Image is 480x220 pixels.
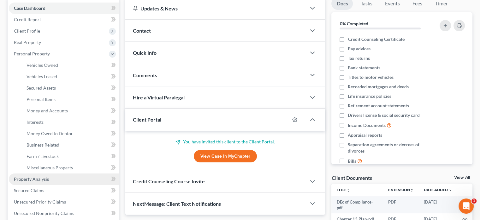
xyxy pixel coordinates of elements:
span: Property Analysis [14,176,49,182]
span: Secured Claims [14,188,44,193]
span: NextMessage: Client Text Notifications [133,201,221,207]
td: PDF [383,196,419,214]
span: Bank statements [348,65,380,71]
a: Unsecured Priority Claims [9,196,119,208]
span: 1 [471,198,477,204]
span: Recorded mortgages and deeds [348,84,409,90]
span: Tax returns [348,55,370,61]
span: Personal Property [14,51,50,56]
i: expand_more [448,188,452,192]
a: Personal Items [21,94,119,105]
div: Updates & News [133,5,299,12]
span: Drivers license & social security card [348,112,420,118]
a: Interests [21,116,119,128]
a: Titleunfold_more [336,187,350,192]
i: unfold_more [346,188,350,192]
span: Secured Assets [27,85,56,91]
a: Farm / Livestock [21,151,119,162]
span: Quick Info [133,50,157,56]
a: Credit Report [9,14,119,25]
span: Retirement account statements [348,103,409,109]
a: Unsecured Nonpriority Claims [9,208,119,219]
span: Income Documents [348,122,386,129]
a: Miscellaneous Property [21,162,119,173]
a: Money and Accounts [21,105,119,116]
a: Business Related [21,139,119,151]
a: View All [454,175,470,180]
span: Pay advices [348,46,370,52]
a: View Case in MyChapter [194,150,257,163]
span: Client Portal [133,116,161,123]
span: Titles to motor vehicles [348,74,394,80]
span: Appraisal reports [348,132,382,138]
span: Case Dashboard [14,5,45,11]
span: Credit Counseling Course Invite [133,178,205,184]
span: Separation agreements or decrees of divorces [348,141,432,154]
span: Money and Accounts [27,108,68,113]
a: Money Owed to Debtor [21,128,119,139]
div: Client Documents [331,174,372,181]
span: Vehicles Owned [27,62,58,68]
p: You have invited this client to the Client Portal. [133,139,317,145]
span: Contact [133,28,151,34]
td: DEc of Compliance-pdf [331,196,383,214]
strong: 0% Completed [340,21,368,26]
a: Extensionunfold_more [388,187,414,192]
span: Interests [27,119,44,125]
span: Business Related [27,142,59,148]
span: Credit Counseling Certificate [348,36,404,42]
span: Real Property [14,40,41,45]
span: Money Owed to Debtor [27,131,73,136]
span: Unsecured Priority Claims [14,199,66,204]
i: unfold_more [410,188,414,192]
span: Life insurance policies [348,93,391,99]
td: [DATE] [419,196,457,214]
span: Credit Report [14,17,41,22]
a: Secured Claims [9,185,119,196]
span: Farm / Livestock [27,154,59,159]
span: Personal Items [27,97,56,102]
span: Hire a Virtual Paralegal [133,94,185,100]
a: Date Added expand_more [424,187,452,192]
a: Secured Assets [21,82,119,94]
span: Miscellaneous Property [27,165,73,170]
span: Unsecured Nonpriority Claims [14,211,74,216]
span: Comments [133,72,157,78]
span: Client Profile [14,28,40,34]
span: Vehicles Leased [27,74,57,79]
a: Vehicles Leased [21,71,119,82]
a: Property Analysis [9,173,119,185]
iframe: Intercom live chat [459,198,474,214]
span: Bills [348,158,356,164]
a: Case Dashboard [9,3,119,14]
a: Vehicles Owned [21,60,119,71]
